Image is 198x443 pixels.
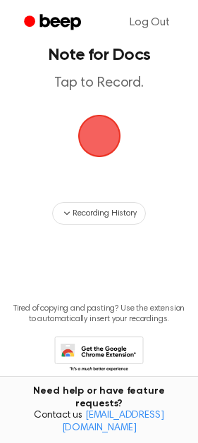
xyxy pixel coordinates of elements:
h1: Record a Voice Note for Docs [25,30,173,63]
span: Recording History [73,207,136,220]
a: Log Out [116,6,184,39]
p: Tired of copying and pasting? Use the extension to automatically insert your recordings. [11,304,187,325]
button: Recording History [52,202,145,225]
a: [EMAIL_ADDRESS][DOMAIN_NAME] [62,411,164,433]
span: Contact us [8,410,190,435]
a: Beep [14,9,94,37]
p: Tap to Record. [25,75,173,92]
img: Beep Logo [78,115,120,157]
